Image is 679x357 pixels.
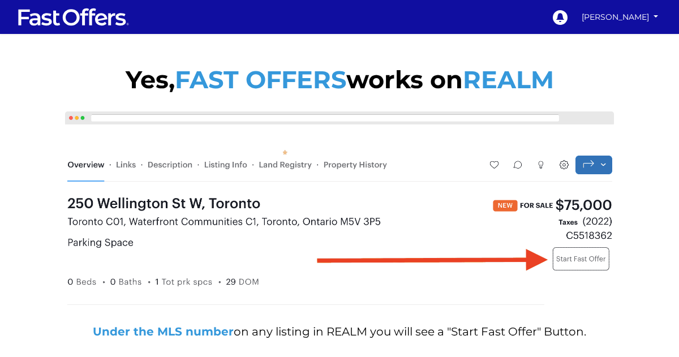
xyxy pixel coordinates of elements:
[578,7,662,27] a: [PERSON_NAME]
[93,325,234,338] strong: Under the MLS number
[62,63,617,97] p: Yes, works on
[463,64,554,94] span: REALM
[175,64,346,94] span: FAST OFFERS
[62,324,617,339] p: on any listing in REALM you will see a "Start Fast Offer" Button.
